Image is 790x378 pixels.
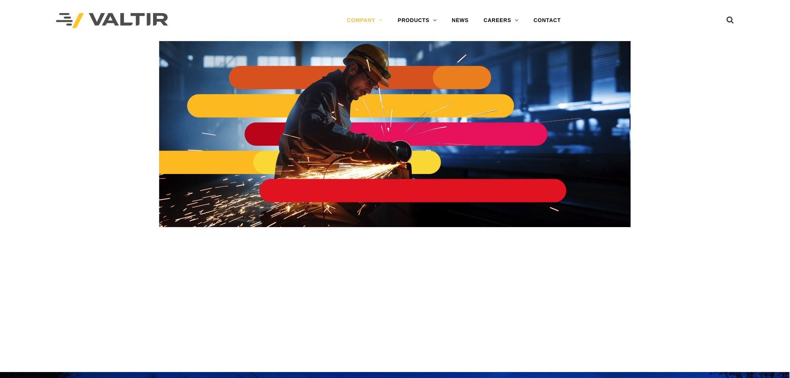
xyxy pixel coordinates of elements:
[444,13,476,28] a: NEWS
[390,13,444,28] a: PRODUCTS
[56,13,168,28] img: Valtir
[526,13,568,28] a: CONTACT
[476,13,526,28] a: CAREERS
[339,13,390,28] a: COMPANY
